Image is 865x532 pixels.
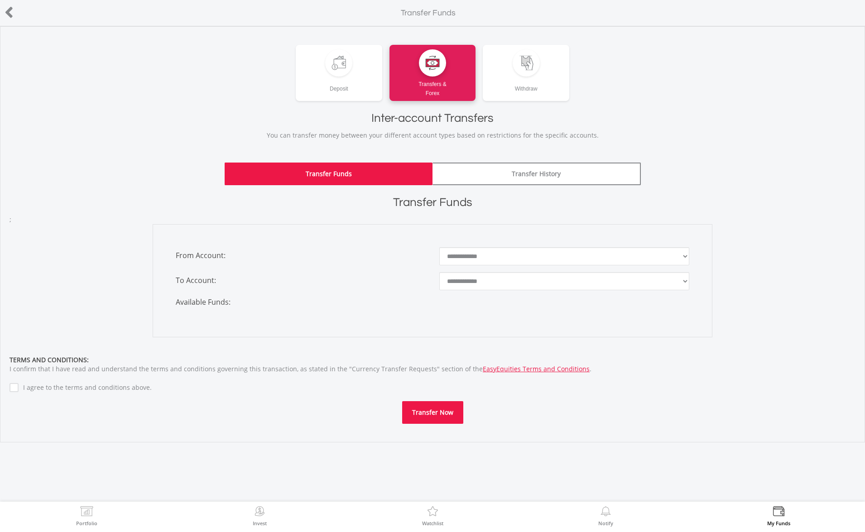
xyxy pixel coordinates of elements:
a: Invest [253,506,267,526]
img: View Notifications [599,506,613,519]
h1: Transfer Funds [10,194,855,211]
a: Withdraw [483,45,569,101]
form: ; [10,215,855,424]
label: My Funds [767,521,790,526]
label: Transfer Funds [401,7,456,19]
button: Transfer Now [402,401,463,424]
a: Deposit [296,45,382,101]
label: Watchlist [422,521,443,526]
a: My Funds [767,506,790,526]
div: Deposit [296,77,382,93]
label: Invest [253,521,267,526]
div: Withdraw [483,77,569,93]
span: To Account: [169,272,432,288]
a: Portfolio [76,506,97,526]
a: Transfer Funds [225,163,433,185]
a: EasyEquities Terms and Conditions [483,364,590,373]
div: I confirm that I have read and understand the terms and conditions governing this transaction, as... [10,355,855,374]
span: From Account: [169,247,432,264]
img: Watchlist [426,506,440,519]
a: Watchlist [422,506,443,526]
label: I agree to the terms and conditions above. [19,383,152,392]
img: View Portfolio [80,506,94,519]
div: TERMS AND CONDITIONS: [10,355,855,364]
a: Transfers &Forex [389,45,476,101]
a: Notify [598,506,613,526]
p: You can transfer money between your different account types based on restrictions for the specifi... [10,131,855,140]
img: Invest Now [253,506,267,519]
h1: Inter-account Transfers [10,110,855,126]
img: View Funds [772,506,786,519]
label: Notify [598,521,613,526]
a: Transfer History [432,163,641,185]
label: Portfolio [76,521,97,526]
div: Transfers & Forex [389,77,476,98]
span: Available Funds: [169,297,432,307]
